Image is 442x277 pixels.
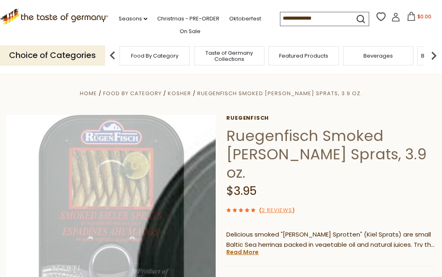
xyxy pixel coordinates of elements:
a: Beverages [363,53,393,59]
img: next arrow [426,47,442,64]
a: Oktoberfest [229,14,261,23]
a: On Sale [180,27,201,36]
a: Food By Category [131,53,178,59]
a: Christmas - PRE-ORDER [157,14,219,23]
span: ( ) [259,206,295,214]
span: $0.00 [417,13,431,20]
span: Delicious smoked "[PERSON_NAME] Sprotten" (Kiel Sprats) are small Baltic Sea herrings packed in v... [226,230,435,269]
button: $0.00 [402,12,437,24]
a: Food By Category [103,89,162,97]
h1: Ruegenfisch Smoked [PERSON_NAME] Sprats, 3.9 oz. [226,127,436,182]
span: $3.95 [226,183,257,199]
a: Seasons [119,14,147,23]
a: Kosher [168,89,191,97]
a: Ruegenfisch [226,115,436,121]
a: Read More [226,248,259,256]
a: Featured Products [279,53,328,59]
a: Taste of Germany Collections [196,50,262,62]
img: previous arrow [104,47,121,64]
a: Home [80,89,97,97]
a: Ruegenfisch Smoked [PERSON_NAME] Sprats, 3.9 oz. [197,89,362,97]
a: 2 Reviews [262,206,292,215]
